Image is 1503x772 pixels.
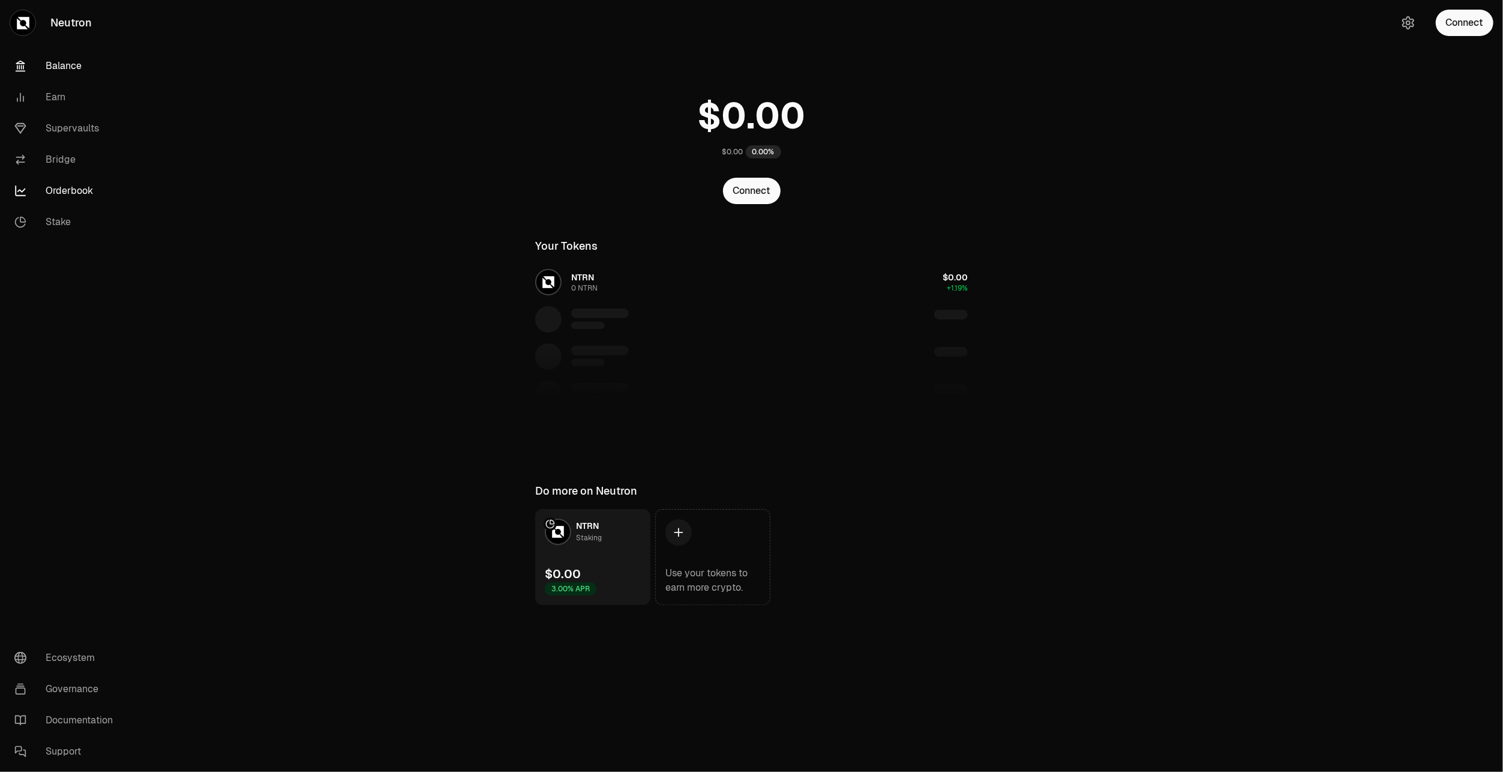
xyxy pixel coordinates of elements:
div: Use your tokens to earn more crypto. [665,566,760,595]
img: NTRN Logo [546,520,570,544]
button: Connect [1436,10,1493,36]
div: $0.00 [722,147,743,157]
a: Documentation [5,705,130,736]
span: NTRN [576,520,599,531]
a: Use your tokens to earn more crypto. [655,509,770,605]
a: Balance [5,50,130,82]
div: 3.00% APR [545,582,596,596]
a: Bridge [5,144,130,175]
div: 0.00% [746,145,781,158]
a: Governance [5,674,130,705]
a: Ecosystem [5,642,130,674]
div: Do more on Neutron [535,483,637,499]
div: Your Tokens [535,238,598,255]
a: NTRN LogoNTRNStaking$0.003.00% APR [535,509,650,605]
a: Earn [5,82,130,113]
a: Orderbook [5,175,130,207]
button: Connect [723,178,781,204]
a: Support [5,736,130,767]
a: Stake [5,207,130,238]
a: Supervaults [5,113,130,144]
div: $0.00 [545,565,581,582]
div: Staking [576,532,602,544]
